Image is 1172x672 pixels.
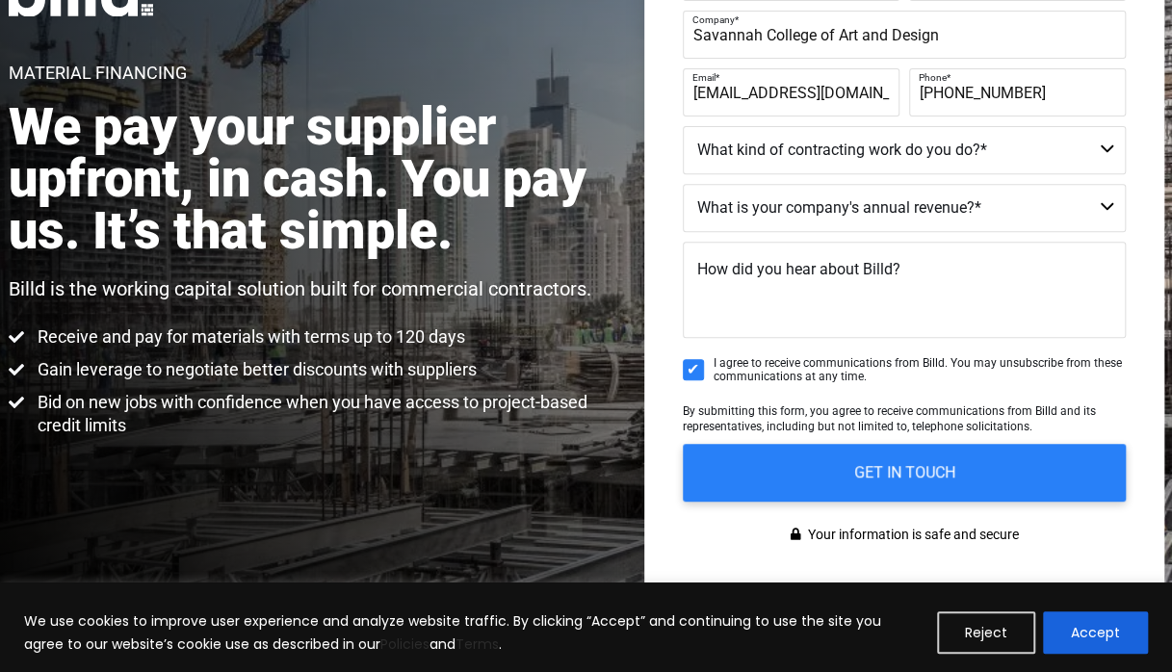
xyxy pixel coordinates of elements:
[919,72,947,83] span: Phone
[33,325,465,349] span: Receive and pay for materials with terms up to 120 days
[33,391,608,437] span: Bid on new jobs with confidence when you have access to project-based credit limits
[683,404,1096,433] span: By submitting this form, you agree to receive communications from Billd and its representatives, ...
[456,634,499,654] a: Terms
[9,65,187,82] h1: Material Financing
[683,444,1126,502] input: GET IN TOUCH
[697,260,900,278] span: How did you hear about Billd?
[692,72,716,83] span: Email
[24,609,923,656] p: We use cookies to improve user experience and analyze website traffic. By clicking “Accept” and c...
[380,634,430,654] a: Policies
[692,14,735,25] span: Company
[803,521,1019,549] span: Your information is safe and secure
[683,359,704,380] input: I agree to receive communications from Billd. You may unsubscribe from these communications at an...
[33,358,477,381] span: Gain leverage to negotiate better discounts with suppliers
[1043,611,1148,654] button: Accept
[9,101,608,257] h2: We pay your supplier upfront, in cash. You pay us. It’s that simple.
[714,356,1126,384] span: I agree to receive communications from Billd. You may unsubscribe from these communications at an...
[937,611,1035,654] button: Reject
[9,276,591,301] p: Billd is the working capital solution built for commercial contractors.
